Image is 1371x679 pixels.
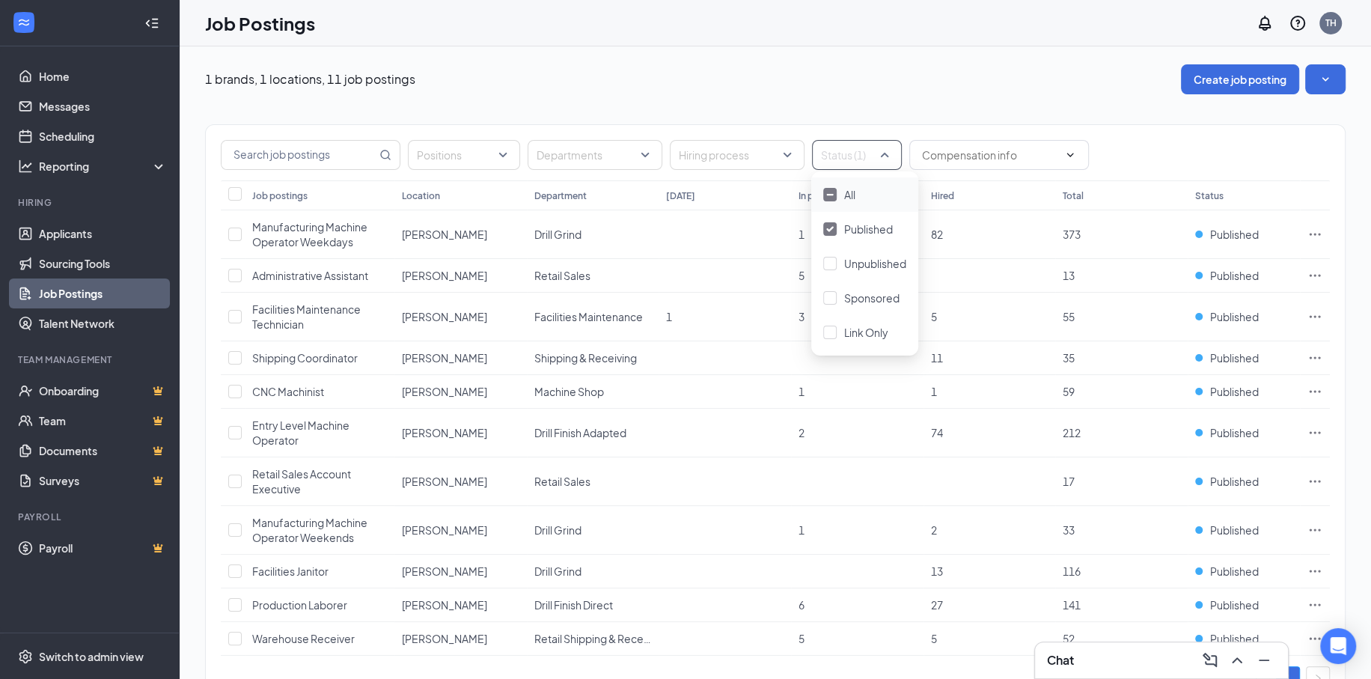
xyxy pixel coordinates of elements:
[39,91,167,121] a: Messages
[1210,350,1259,365] span: Published
[39,159,168,174] div: Reporting
[534,426,626,439] span: Drill Finish Adapted
[1307,384,1322,399] svg: Ellipses
[39,376,167,406] a: OnboardingCrown
[811,246,918,281] div: Unpublished
[1210,384,1259,399] span: Published
[1047,652,1074,669] h3: Chat
[252,418,349,447] span: Entry Level Machine Operator
[922,147,1058,163] input: Compensation info
[527,259,659,293] td: Retail Sales
[527,588,659,622] td: Drill Finish Direct
[534,523,581,537] span: Drill Grind
[826,193,834,196] img: checkbox
[1063,385,1075,398] span: 59
[1063,475,1075,488] span: 17
[252,632,355,645] span: Warehouse Receiver
[402,351,487,365] span: [PERSON_NAME]
[1063,310,1075,323] span: 55
[252,351,358,365] span: Shipping Coordinator
[39,533,167,563] a: PayrollCrown
[18,649,33,664] svg: Settings
[534,351,637,365] span: Shipping & Receiving
[1210,309,1259,324] span: Published
[799,310,804,323] span: 3
[923,180,1056,210] th: Hired
[18,511,164,523] div: Payroll
[826,226,834,232] img: checkbox
[222,141,376,169] input: Search job postings
[402,310,487,323] span: [PERSON_NAME]
[1307,227,1322,242] svg: Ellipses
[1307,268,1322,283] svg: Ellipses
[252,269,368,282] span: Administrative Assistant
[402,426,487,439] span: [PERSON_NAME]
[931,351,943,365] span: 11
[534,385,604,398] span: Machine Shop
[402,228,487,241] span: [PERSON_NAME]
[394,622,527,656] td: Ronan
[527,409,659,457] td: Drill Finish Adapted
[402,523,487,537] span: [PERSON_NAME]
[1063,632,1075,645] span: 52
[379,149,391,161] svg: MagnifyingGlass
[1201,651,1219,669] svg: ComposeMessage
[534,475,590,488] span: Retail Sales
[1210,523,1259,538] span: Published
[811,281,918,315] div: Sponsored
[931,523,937,537] span: 2
[39,121,167,151] a: Scheduling
[931,228,943,241] span: 82
[527,555,659,588] td: Drill Grind
[1063,598,1081,612] span: 141
[799,426,804,439] span: 2
[18,196,164,209] div: Hiring
[1307,474,1322,489] svg: Ellipses
[1225,648,1249,672] button: ChevronUp
[1252,648,1276,672] button: Minimize
[39,61,167,91] a: Home
[659,180,791,210] th: [DATE]
[1210,597,1259,612] span: Published
[844,188,855,201] span: All
[1055,180,1188,210] th: Total
[402,475,487,488] span: [PERSON_NAME]
[1255,651,1273,669] svg: Minimize
[402,598,487,612] span: [PERSON_NAME]
[252,598,347,612] span: Production Laborer
[811,177,918,212] div: All
[205,10,315,36] h1: Job Postings
[931,632,937,645] span: 5
[527,210,659,259] td: Drill Grind
[799,523,804,537] span: 1
[402,385,487,398] span: [PERSON_NAME]
[1063,351,1075,365] span: 35
[844,222,893,236] span: Published
[402,632,487,645] span: [PERSON_NAME]
[1318,72,1333,87] svg: SmallChevronDown
[844,291,900,305] span: Sponsored
[39,466,167,496] a: SurveysCrown
[1063,269,1075,282] span: 13
[18,159,33,174] svg: Analysis
[39,249,167,278] a: Sourcing Tools
[1063,564,1081,578] span: 116
[527,506,659,555] td: Drill Grind
[394,259,527,293] td: Ronan
[1181,64,1299,94] button: Create job posting
[1210,474,1259,489] span: Published
[39,219,167,249] a: Applicants
[1307,350,1322,365] svg: Ellipses
[1063,523,1075,537] span: 33
[1305,64,1346,94] button: SmallChevronDown
[666,310,672,323] span: 1
[1063,426,1081,439] span: 212
[799,598,804,612] span: 6
[1064,149,1076,161] svg: ChevronDown
[791,180,923,210] th: In progress
[1307,425,1322,440] svg: Ellipses
[394,210,527,259] td: Ronan
[1210,564,1259,579] span: Published
[799,269,804,282] span: 5
[1307,309,1322,324] svg: Ellipses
